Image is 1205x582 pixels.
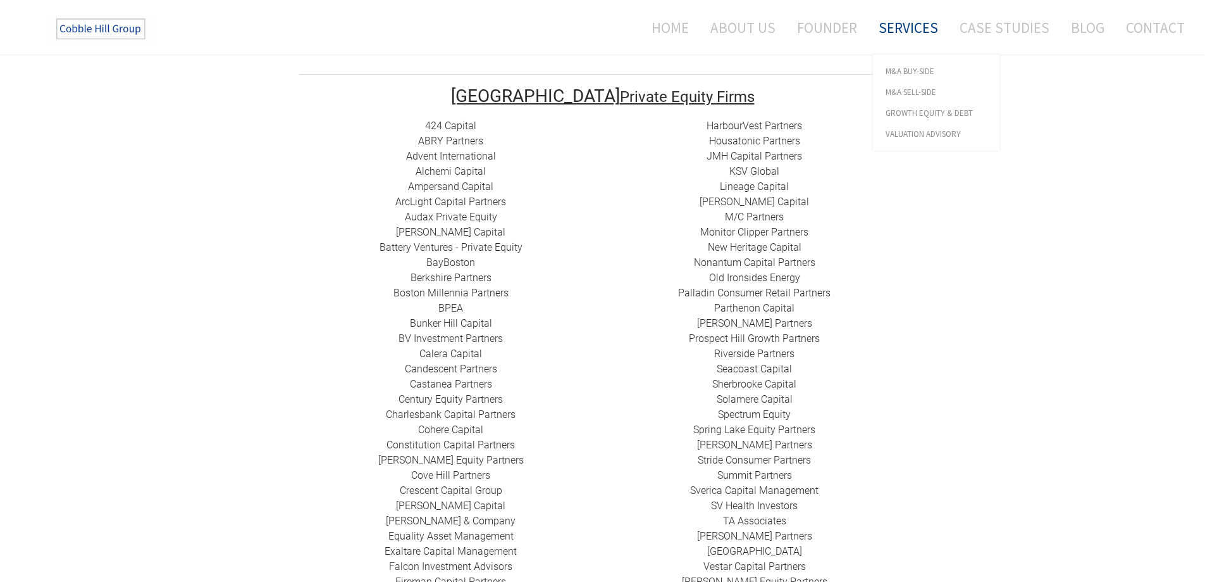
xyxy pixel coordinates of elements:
[678,287,831,299] a: Palladin Consumer Retail Partners
[703,560,806,573] a: ​Vestar Capital Partners
[386,439,515,451] a: Constitution Capital Partners
[425,120,476,132] a: 424 Capital
[411,272,491,284] a: Berkshire Partners
[723,515,786,527] a: ​TA Associates
[418,135,483,147] a: ​ABRY Partners
[886,109,987,117] span: Growth Equity & Debt
[708,241,801,253] a: New Heritage Capital
[707,545,802,557] a: ​[GEOGRAPHIC_DATA]
[873,123,999,144] a: Valuation Advisory
[886,88,987,96] span: M&A Sell-Side
[399,393,503,405] a: ​Century Equity Partners
[451,85,620,106] font: [GEOGRAPHIC_DATA]
[399,332,503,345] a: BV Investment Partners
[714,348,794,360] a: Riverside Partners
[408,180,493,193] a: ​Ampersand Capital
[411,469,490,481] a: Cove Hill Partners
[725,211,784,223] a: ​M/C Partners
[788,11,867,44] a: Founder
[717,363,792,375] a: Seacoast Capital
[700,196,809,208] a: [PERSON_NAME] Capital
[400,484,502,497] a: ​Crescent Capital Group
[689,332,820,345] a: Prospect Hill Growth Partners
[378,454,524,466] a: ​[PERSON_NAME] Equity Partners
[416,165,486,177] a: Alchemi Capital
[697,530,812,542] a: [PERSON_NAME] Partners
[690,484,819,497] a: Sverica Capital Management
[869,11,948,44] a: Services
[388,530,514,542] a: ​Equality Asset Management
[700,226,808,238] a: ​Monitor Clipper Partners
[714,302,794,314] a: ​Parthenon Capital
[396,226,505,238] a: [PERSON_NAME] Capital
[405,211,497,223] a: Audax Private Equity
[380,241,522,253] a: Battery Ventures - Private Equity
[694,256,815,269] a: Nonantum Capital Partners
[693,424,815,436] a: Spring Lake Equity Partners
[729,165,779,177] a: ​KSV Global
[697,317,812,329] a: ​[PERSON_NAME] Partners
[393,287,509,299] a: Boston Millennia Partners
[410,378,492,390] a: ​Castanea Partners
[873,103,999,123] a: Growth Equity & Debt
[426,256,475,269] a: BayBoston
[718,408,791,421] a: Spectrum Equity
[385,545,517,557] a: ​Exaltare Capital Management
[697,439,812,451] a: [PERSON_NAME] Partners
[389,560,512,573] a: ​Falcon Investment Advisors
[886,67,987,75] span: M&A Buy-Side
[701,11,785,44] a: About Us
[396,500,505,512] a: [PERSON_NAME] Capital
[873,61,999,82] a: M&A Buy-Side
[698,454,811,466] a: Stride Consumer Partners
[707,120,802,132] a: HarbourVest Partners
[717,469,792,481] a: Summit Partners
[620,88,755,106] font: Private Equity Firms
[711,500,798,512] a: SV Health Investors
[717,393,793,405] a: Solamere Capital
[707,150,802,162] a: ​JMH Capital Partners
[386,515,516,527] a: [PERSON_NAME] & Company
[873,82,999,103] a: M&A Sell-Side
[1061,11,1114,44] a: Blog
[712,378,796,390] a: ​Sherbrooke Capital​
[720,180,789,193] a: Lineage Capital
[395,196,506,208] a: ​ArcLight Capital Partners
[406,150,496,162] a: Advent International
[386,408,516,421] a: Charlesbank Capital Partners
[48,13,156,45] img: The Cobble Hill Group LLC
[405,363,497,375] a: Candescent Partners
[438,302,463,314] a: BPEA
[410,317,492,329] a: ​Bunker Hill Capital
[418,424,483,436] a: Cohere Capital
[1116,11,1185,44] a: Contact
[633,11,698,44] a: Home
[709,135,800,147] a: Housatonic Partners
[419,348,482,360] a: Calera Capital
[709,272,800,284] a: ​Old Ironsides Energy
[950,11,1059,44] a: Case Studies
[886,130,987,138] span: Valuation Advisory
